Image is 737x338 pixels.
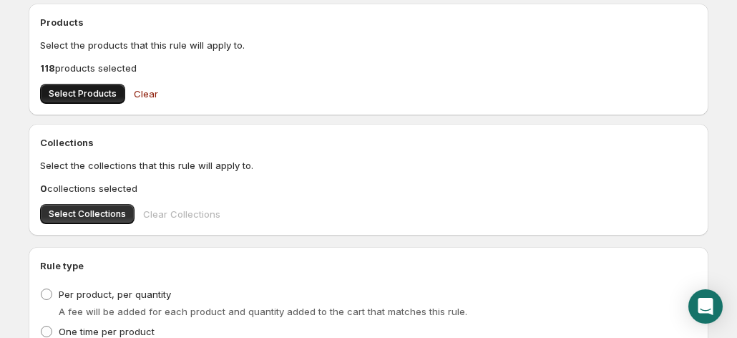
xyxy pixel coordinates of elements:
[49,88,117,100] span: Select Products
[40,15,697,29] h2: Products
[40,62,55,74] b: 118
[59,306,467,317] span: A fee will be added for each product and quantity added to the cart that matches this rule.
[49,208,126,220] span: Select Collections
[40,259,697,273] h2: Rule type
[40,135,697,150] h2: Collections
[40,61,697,75] p: products selected
[59,289,171,300] span: Per product, per quantity
[40,38,697,52] p: Select the products that this rule will apply to.
[134,87,158,101] span: Clear
[40,204,135,224] button: Select Collections
[688,289,723,324] div: Open Intercom Messenger
[40,158,697,173] p: Select the collections that this rule will apply to.
[59,326,155,337] span: One time per product
[125,79,167,108] button: Clear
[40,84,125,104] button: Select Products
[40,183,47,194] b: 0
[40,181,697,195] p: collections selected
